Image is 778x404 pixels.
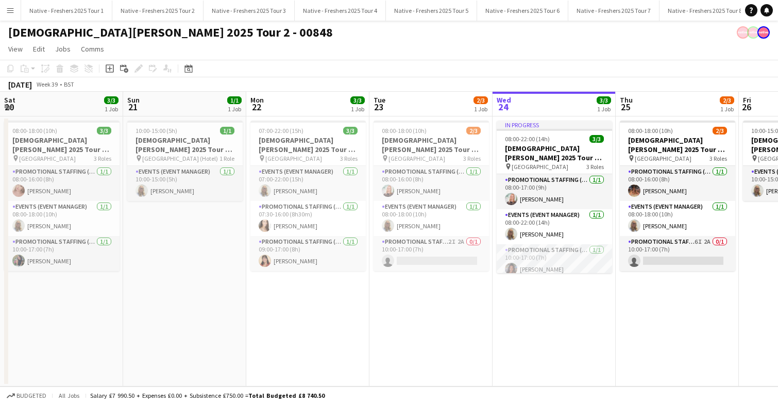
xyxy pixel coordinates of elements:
[374,136,489,154] h3: [DEMOGRAPHIC_DATA][PERSON_NAME] 2025 Tour 2 - 00848 - [GEOGRAPHIC_DATA]
[374,236,489,271] app-card-role: Promotional Staffing (Brand Ambassadors)2I2A0/110:00-17:00 (7h)
[8,79,32,90] div: [DATE]
[747,26,759,39] app-user-avatar: native Staffing
[351,105,364,113] div: 1 Job
[97,127,111,134] span: 3/3
[250,201,366,236] app-card-role: Promotional Staffing (Brand Ambassadors)1/107:30-16:00 (8h30m)[PERSON_NAME]
[228,105,241,113] div: 1 Job
[343,127,358,134] span: 3/3
[505,135,550,143] span: 08:00-22:00 (14h)
[474,105,487,113] div: 1 Job
[620,166,735,201] app-card-role: Promotional Staffing (Brand Ambassadors)1/108:00-16:00 (8h)[PERSON_NAME]
[512,163,568,171] span: [GEOGRAPHIC_DATA]
[372,101,385,113] span: 23
[743,95,751,105] span: Fri
[5,390,48,401] button: Budgeted
[466,127,481,134] span: 2/3
[4,166,120,201] app-card-role: Promotional Staffing (Brand Ambassadors)1/108:00-16:00 (8h)[PERSON_NAME]
[628,127,673,134] span: 08:00-18:00 (10h)
[12,127,57,134] span: 08:00-18:00 (10h)
[248,392,325,399] span: Total Budgeted £8 740.50
[94,155,111,162] span: 3 Roles
[227,96,242,104] span: 1/1
[127,166,243,201] app-card-role: Events (Event Manager)1/110:00-15:00 (5h)[PERSON_NAME]
[127,136,243,154] h3: [DEMOGRAPHIC_DATA][PERSON_NAME] 2025 Tour 2 - 00848 - Travel Day
[659,1,751,21] button: Native - Freshers 2025 Tour 8
[19,155,76,162] span: [GEOGRAPHIC_DATA]
[497,209,612,244] app-card-role: Events (Event Manager)1/108:00-22:00 (14h)[PERSON_NAME]
[340,155,358,162] span: 3 Roles
[4,95,15,105] span: Sat
[77,42,108,56] a: Comms
[497,121,612,273] app-job-card: In progress08:00-22:00 (14h)3/3[DEMOGRAPHIC_DATA][PERSON_NAME] 2025 Tour 2 - 00848 - [GEOGRAPHIC_...
[597,105,611,113] div: 1 Job
[81,44,104,54] span: Comms
[497,144,612,162] h3: [DEMOGRAPHIC_DATA][PERSON_NAME] 2025 Tour 2 - 00848 - [GEOGRAPHIC_DATA]
[64,80,74,88] div: BST
[713,127,727,134] span: 2/3
[720,105,734,113] div: 1 Job
[463,155,481,162] span: 3 Roles
[33,44,45,54] span: Edit
[8,25,333,40] h1: [DEMOGRAPHIC_DATA][PERSON_NAME] 2025 Tour 2 - 00848
[374,166,489,201] app-card-role: Promotional Staffing (Brand Ambassadors)1/108:00-16:00 (8h)[PERSON_NAME]
[388,155,445,162] span: [GEOGRAPHIC_DATA]
[568,1,659,21] button: Native - Freshers 2025 Tour 7
[620,95,633,105] span: Thu
[477,1,568,21] button: Native - Freshers 2025 Tour 6
[382,127,427,134] span: 08:00-18:00 (10h)
[104,96,119,104] span: 3/3
[586,163,604,171] span: 3 Roles
[21,1,112,21] button: Native - Freshers 2025 Tour 1
[250,136,366,154] h3: [DEMOGRAPHIC_DATA][PERSON_NAME] 2025 Tour 2 - 00848 - [GEOGRAPHIC_DATA]
[497,174,612,209] app-card-role: Promotional Staffing (Brand Ambassadors)1/108:00-17:00 (9h)[PERSON_NAME]
[136,127,177,134] span: 10:00-15:00 (5h)
[204,1,295,21] button: Native - Freshers 2025 Tour 3
[3,101,15,113] span: 20
[29,42,49,56] a: Edit
[709,155,727,162] span: 3 Roles
[220,127,234,134] span: 1/1
[620,236,735,271] app-card-role: Promotional Staffing (Brand Ambassadors)6I2A0/110:00-17:00 (7h)
[126,101,140,113] span: 21
[473,96,488,104] span: 2/3
[737,26,749,39] app-user-avatar: native Staffing
[51,42,75,56] a: Jobs
[374,121,489,271] div: 08:00-18:00 (10h)2/3[DEMOGRAPHIC_DATA][PERSON_NAME] 2025 Tour 2 - 00848 - [GEOGRAPHIC_DATA] [GEOG...
[249,101,264,113] span: 22
[250,121,366,271] app-job-card: 07:00-22:00 (15h)3/3[DEMOGRAPHIC_DATA][PERSON_NAME] 2025 Tour 2 - 00848 - [GEOGRAPHIC_DATA] [GEOG...
[497,95,511,105] span: Wed
[720,96,734,104] span: 2/3
[250,236,366,271] app-card-role: Promotional Staffing (Brand Ambassadors)1/109:00-17:00 (8h)[PERSON_NAME]
[4,121,120,271] app-job-card: 08:00-18:00 (10h)3/3[DEMOGRAPHIC_DATA][PERSON_NAME] 2025 Tour 2 - 00848 - [GEOGRAPHIC_DATA] [GEOG...
[589,135,604,143] span: 3/3
[497,121,612,129] div: In progress
[295,1,386,21] button: Native - Freshers 2025 Tour 4
[620,121,735,271] app-job-card: 08:00-18:00 (10h)2/3[DEMOGRAPHIC_DATA][PERSON_NAME] 2025 Tour 2 - 00848 - [GEOGRAPHIC_DATA] [GEOG...
[741,101,751,113] span: 26
[127,95,140,105] span: Sun
[374,95,385,105] span: Tue
[374,201,489,236] app-card-role: Events (Event Manager)1/108:00-18:00 (10h)[PERSON_NAME]
[350,96,365,104] span: 3/3
[105,105,118,113] div: 1 Job
[495,101,511,113] span: 24
[497,244,612,279] app-card-role: Promotional Staffing (Brand Ambassadors)1/110:00-17:00 (7h)[PERSON_NAME]
[55,44,71,54] span: Jobs
[8,44,23,54] span: View
[597,96,611,104] span: 3/3
[127,121,243,201] app-job-card: 10:00-15:00 (5h)1/1[DEMOGRAPHIC_DATA][PERSON_NAME] 2025 Tour 2 - 00848 - Travel Day [GEOGRAPHIC_D...
[635,155,691,162] span: [GEOGRAPHIC_DATA]
[4,42,27,56] a: View
[112,1,204,21] button: Native - Freshers 2025 Tour 2
[618,101,633,113] span: 25
[250,95,264,105] span: Mon
[757,26,770,39] app-user-avatar: native Staffing
[386,1,477,21] button: Native - Freshers 2025 Tour 5
[57,392,81,399] span: All jobs
[265,155,322,162] span: [GEOGRAPHIC_DATA]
